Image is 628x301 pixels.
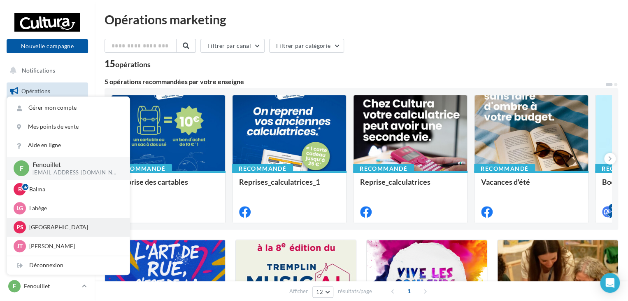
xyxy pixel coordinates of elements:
[474,164,535,173] div: Recommandé
[269,39,344,53] button: Filtrer par catégorie
[21,87,50,94] span: Opérations
[111,164,172,173] div: Recommandé
[105,78,605,85] div: 5 opérations recommandées par votre enseigne
[105,59,151,68] div: 15
[312,286,333,298] button: 12
[5,82,90,100] a: Opérations
[600,273,620,293] div: Open Intercom Messenger
[360,178,461,194] div: Reprise_calculatrices
[609,204,616,211] div: 4
[7,136,130,155] a: Aide en ligne
[16,223,23,231] span: Ps
[16,204,23,212] span: Lg
[29,223,120,231] p: [GEOGRAPHIC_DATA]
[118,178,219,194] div: Reprise des cartables
[316,289,323,295] span: 12
[29,242,120,250] p: [PERSON_NAME]
[5,165,90,182] a: Calendrier
[13,282,16,290] span: F
[239,178,340,194] div: Reprises_calculatrices_1
[5,145,90,162] a: Médiathèque
[5,62,86,79] button: Notifications
[402,285,416,298] span: 1
[20,163,23,173] span: F
[7,99,130,117] a: Gérer mon compte
[17,242,23,250] span: JT
[29,204,120,212] p: Labège
[105,13,618,26] div: Opérations marketing
[22,67,55,74] span: Notifications
[18,185,22,193] span: B
[115,61,151,68] div: opérations
[353,164,414,173] div: Recommandé
[7,256,130,275] div: Déconnexion
[200,39,265,53] button: Filtrer par canal
[33,160,116,169] p: Fenouillet
[33,169,116,176] p: [EMAIL_ADDRESS][DOMAIN_NAME]
[289,287,308,295] span: Afficher
[5,103,90,120] a: Boîte de réception99+
[5,124,90,141] a: Campagnes
[338,287,372,295] span: résultats/page
[29,185,120,193] p: Balma
[232,164,293,173] div: Recommandé
[481,178,581,194] div: Vacances d'été
[7,39,88,53] button: Nouvelle campagne
[24,282,79,290] p: Fenouillet
[7,278,88,294] a: F Fenouillet
[7,118,130,136] a: Mes points de vente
